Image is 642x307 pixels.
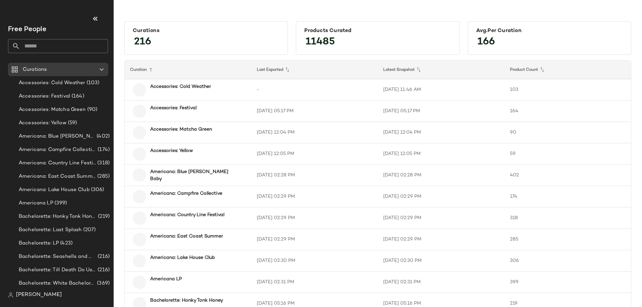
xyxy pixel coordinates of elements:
td: 306 [505,250,631,272]
td: [DATE] 02:29 PM [378,186,505,207]
b: Americana: Campfire Collective [150,190,222,197]
span: Americana: Blue [PERSON_NAME] Baby [19,133,95,140]
span: Accessories: Yellow [19,119,67,127]
span: [PERSON_NAME] [16,291,62,299]
span: (59) [67,119,77,127]
span: 11485 [299,30,342,54]
th: Curation [125,60,251,79]
td: [DATE] 02:29 PM [251,229,378,250]
span: Bachelorette: Honky Tonk Honey [19,213,97,220]
div: Products Curated [304,28,451,34]
td: [DATE] 05:17 PM [251,101,378,122]
td: [DATE] 02:29 PM [251,207,378,229]
span: Accessories: Matcha Green [19,106,86,114]
td: [DATE] 02:31 PM [378,272,505,293]
span: Americana: Country Line Festival [19,159,96,167]
span: (285) [96,173,110,180]
span: Curations [23,66,47,73]
td: [DATE] 05:17 PM [378,101,505,122]
span: (90) [86,106,98,114]
span: (318) [96,159,110,167]
td: 174 [505,186,631,207]
span: Bachelorette: Seashells and Wedding Bells [19,253,96,261]
span: Bachelorette: White Bachelorette Outfits [19,280,96,287]
td: [DATE] 12:05 PM [378,143,505,165]
th: Last Exported [251,60,378,79]
td: 164 [505,101,631,122]
td: [DATE] 02:28 PM [251,165,378,186]
b: Accessories: Matcha Green [150,126,212,133]
span: (399) [53,199,67,207]
b: Americana: Country Line Festival [150,211,224,218]
td: [DATE] 02:31 PM [251,272,378,293]
span: (423) [59,240,73,247]
span: Americana: Lake House Club [19,186,90,194]
span: (402) [95,133,110,140]
span: Bachelorette: LP [19,240,59,247]
span: 166 [471,30,502,54]
span: 216 [127,30,158,54]
td: [DATE] 02:30 PM [251,250,378,272]
span: (306) [90,186,104,194]
img: svg%3e [8,292,13,298]
td: 90 [505,122,631,143]
td: [DATE] 02:29 PM [378,229,505,250]
td: [DATE] 12:05 PM [251,143,378,165]
b: Bachelorette: Honky Tonk Honey [150,297,223,304]
span: Americana LP [19,199,53,207]
span: Bachelorette: Till Death Do Us Party [19,266,96,274]
b: Americana LP [150,276,182,283]
td: - [251,79,378,101]
span: (216) [96,266,110,274]
div: Avg.per Curation [476,28,623,34]
span: (207) [82,226,96,234]
td: 103 [505,79,631,101]
span: Bachelorette: Last Splash [19,226,82,234]
span: (164) [70,93,84,100]
td: 285 [505,229,631,250]
td: 399 [505,272,631,293]
b: Accessories: Yellow [150,147,193,154]
div: Curations [133,28,280,34]
td: [DATE] 02:29 PM [251,186,378,207]
td: 59 [505,143,631,165]
th: Product Count [505,60,631,79]
b: Accessories: Festival [150,105,197,112]
span: Americana: Campfire Collective [19,146,96,154]
span: (103) [85,79,100,87]
b: Americana: East Coast Summer [150,233,223,240]
td: [DATE] 11:46 AM [378,79,505,101]
span: (369) [96,280,110,287]
span: Accessories: Cold Weather [19,79,85,87]
b: Accessories: Cold Weather [150,83,211,90]
b: Americana: Blue [PERSON_NAME] Baby [150,168,239,182]
th: Latest Snapshot [378,60,505,79]
span: Accessories: Festival [19,93,70,100]
td: [DATE] 12:04 PM [378,122,505,143]
td: 318 [505,207,631,229]
span: (216) [96,253,110,261]
td: [DATE] 12:04 PM [251,122,378,143]
b: Americana: Lake House Club [150,254,215,261]
td: 402 [505,165,631,186]
span: (174) [96,146,110,154]
span: Current Company Name [8,26,46,33]
span: Americana: East Coast Summer [19,173,96,180]
td: [DATE] 02:29 PM [378,207,505,229]
td: [DATE] 02:28 PM [378,165,505,186]
td: [DATE] 02:30 PM [378,250,505,272]
span: (219) [97,213,110,220]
